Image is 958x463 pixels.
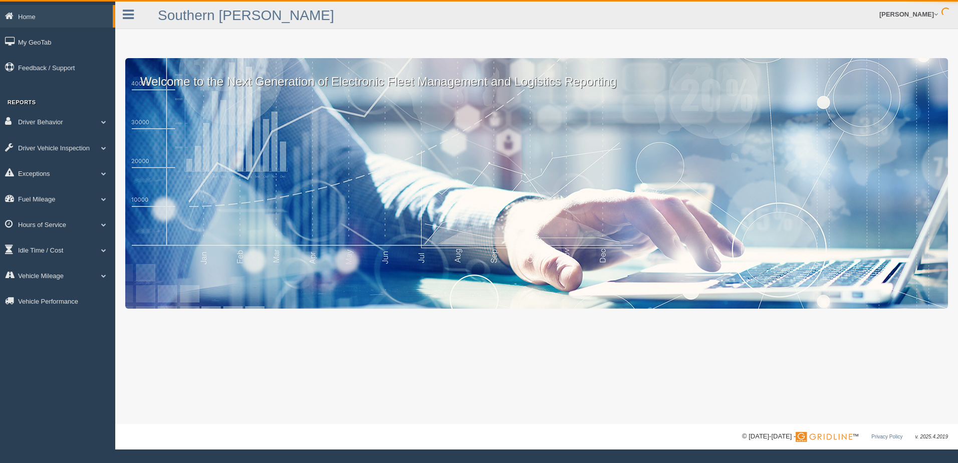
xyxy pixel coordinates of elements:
img: Gridline [796,432,852,442]
a: Privacy Policy [871,434,902,439]
a: Southern [PERSON_NAME] [158,8,334,23]
p: Welcome to the Next Generation of Electronic Fleet Management and Logistics Reporting [125,58,948,90]
div: © [DATE]-[DATE] - ™ [742,431,948,442]
span: v. 2025.4.2019 [915,434,948,439]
